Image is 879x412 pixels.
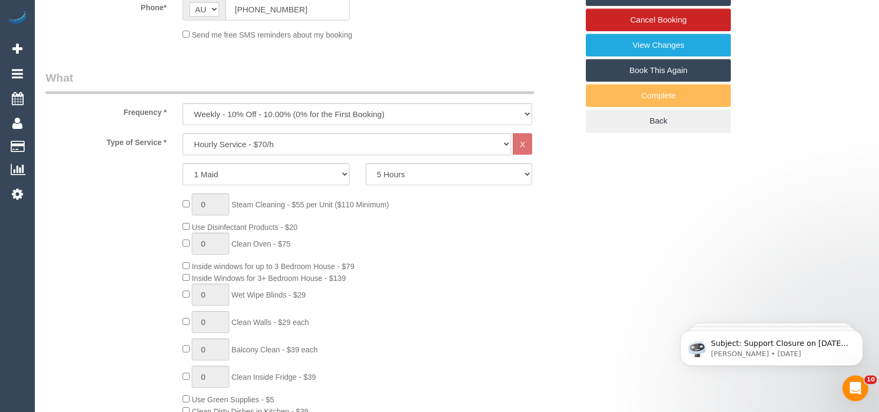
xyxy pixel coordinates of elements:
span: Wet Wipe Blinds - $29 [231,291,306,299]
legend: What [46,70,534,94]
label: Type of Service * [38,133,175,148]
iframe: Intercom notifications message [664,308,879,383]
a: Back [586,110,731,132]
span: Send me free SMS reminders about my booking [192,31,352,39]
a: View Changes [586,34,731,56]
span: Use Green Supplies - $5 [192,395,274,404]
span: 10 [865,375,877,384]
span: Inside windows for up to 3 Bedroom House - $79 [192,262,354,271]
span: Inside Windows for 3+ Bedroom House - $139 [192,274,346,283]
span: Steam Cleaning - $55 per Unit ($110 Minimum) [231,200,389,209]
a: Book This Again [586,59,731,82]
span: Clean Oven - $75 [231,240,290,248]
span: Clean Walls - $29 each [231,318,309,327]
span: Clean Inside Fridge - $39 [231,373,316,381]
a: Cancel Booking [586,9,731,31]
span: Balcony Clean - $39 each [231,345,317,354]
span: Use Disinfectant Products - $20 [192,223,297,232]
img: Automaid Logo [6,11,28,26]
label: Frequency * [38,103,175,118]
iframe: Intercom live chat [842,375,868,401]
